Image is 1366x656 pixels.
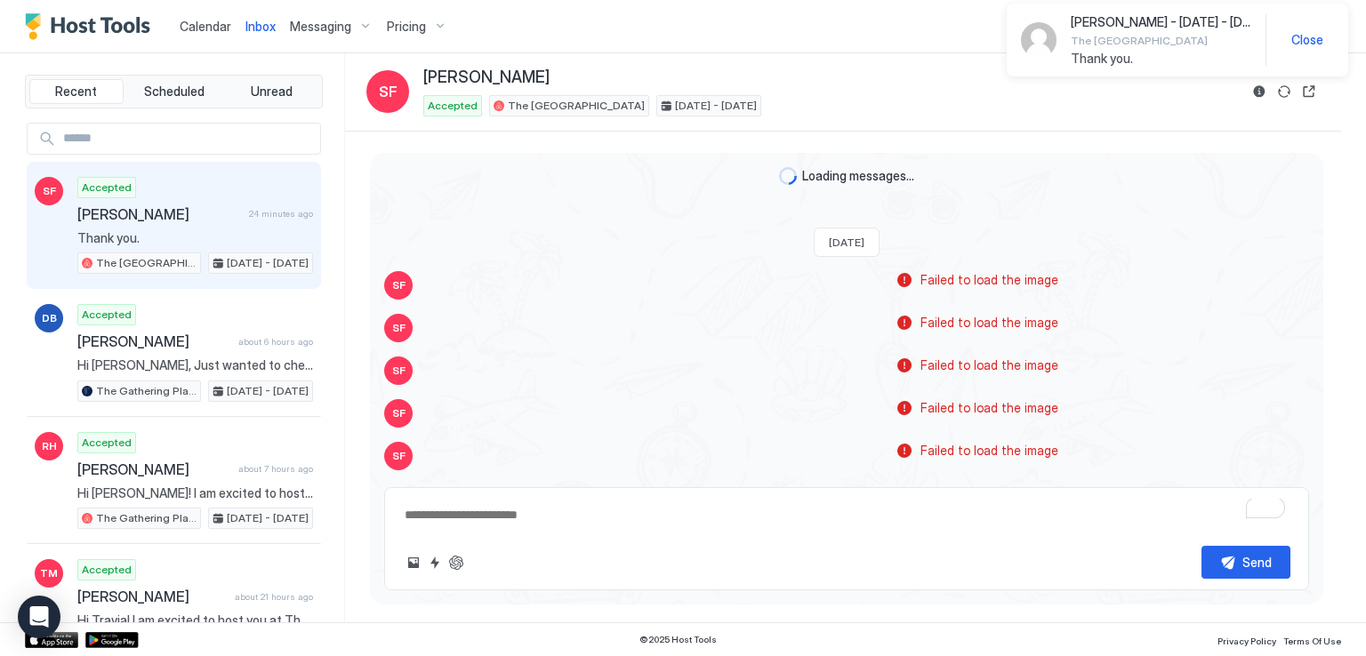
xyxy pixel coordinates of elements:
[82,180,132,196] span: Accepted
[829,236,864,249] span: [DATE]
[1291,32,1323,48] span: Close
[96,510,197,526] span: The Gathering Place
[43,183,56,199] span: SF
[290,19,351,35] span: Messaging
[423,68,550,88] span: [PERSON_NAME]
[424,552,446,573] button: Quick reply
[25,75,323,108] div: tab-group
[77,230,313,246] span: Thank you.
[508,98,645,114] span: The [GEOGRAPHIC_DATA]
[779,167,797,185] div: loading
[144,84,205,100] span: Scheduled
[1283,636,1341,646] span: Terms Of Use
[180,19,231,34] span: Calendar
[127,79,221,104] button: Scheduled
[392,405,406,421] span: SF
[403,499,1290,532] textarea: To enrich screen reader interactions, please activate Accessibility in Grammarly extension settings
[392,277,406,293] span: SF
[40,565,58,581] span: TM
[77,357,313,373] span: Hi [PERSON_NAME], Just wanted to check in and make sure you have everything you need? Hope you're...
[85,632,139,648] a: Google Play Store
[392,320,406,336] span: SF
[227,255,309,271] span: [DATE] - [DATE]
[387,19,426,35] span: Pricing
[180,17,231,36] a: Calendar
[392,363,406,379] span: SF
[77,205,242,223] span: [PERSON_NAME]
[1249,81,1270,102] button: Reservation information
[428,98,478,114] span: Accepted
[96,255,197,271] span: The [GEOGRAPHIC_DATA]
[1283,630,1341,649] a: Terms Of Use
[82,307,132,323] span: Accepted
[639,634,717,645] span: © 2025 Host Tools
[920,400,1058,416] span: Failed to load the image
[1021,22,1057,58] div: Avatar
[379,81,398,102] span: SF
[77,460,231,478] span: [PERSON_NAME]
[251,84,293,100] span: Unread
[25,632,78,648] a: App Store
[29,79,124,104] button: Recent
[249,208,313,220] span: 24 minutes ago
[1071,34,1251,47] span: The [GEOGRAPHIC_DATA]
[245,19,276,34] span: Inbox
[42,310,57,326] span: DB
[227,510,309,526] span: [DATE] - [DATE]
[1217,630,1276,649] a: Privacy Policy
[1071,14,1251,30] span: [PERSON_NAME] - [DATE] - [DATE]
[56,124,320,154] input: Input Field
[55,84,97,100] span: Recent
[245,17,276,36] a: Inbox
[920,443,1058,459] span: Failed to load the image
[77,332,231,350] span: [PERSON_NAME]
[18,596,60,638] div: Open Intercom Messenger
[238,336,313,348] span: about 6 hours ago
[1274,81,1295,102] button: Sync reservation
[77,612,313,628] span: Hi Travia! I am excited to host you at The Gathering Place! LOCATION: [STREET_ADDRESS] KEY: There...
[238,463,313,475] span: about 7 hours ago
[1071,51,1251,67] span: Thank you.
[82,435,132,451] span: Accepted
[235,591,313,603] span: about 21 hours ago
[920,315,1058,331] span: Failed to load the image
[25,13,158,40] a: Host Tools Logo
[224,79,318,104] button: Unread
[77,588,228,605] span: [PERSON_NAME]
[920,272,1058,288] span: Failed to load the image
[77,485,313,501] span: Hi [PERSON_NAME]! I am excited to host you at The Gathering Place! LOCATION: [STREET_ADDRESS] KEY...
[1242,553,1272,572] div: Send
[392,448,406,464] span: SF
[42,438,57,454] span: RH
[1201,546,1290,579] button: Send
[82,562,132,578] span: Accepted
[96,383,197,399] span: The Gathering Place
[1217,636,1276,646] span: Privacy Policy
[446,552,467,573] button: ChatGPT Auto Reply
[802,168,914,184] span: Loading messages...
[227,383,309,399] span: [DATE] - [DATE]
[920,357,1058,373] span: Failed to load the image
[403,552,424,573] button: Upload image
[675,98,757,114] span: [DATE] - [DATE]
[1298,81,1320,102] button: Open reservation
